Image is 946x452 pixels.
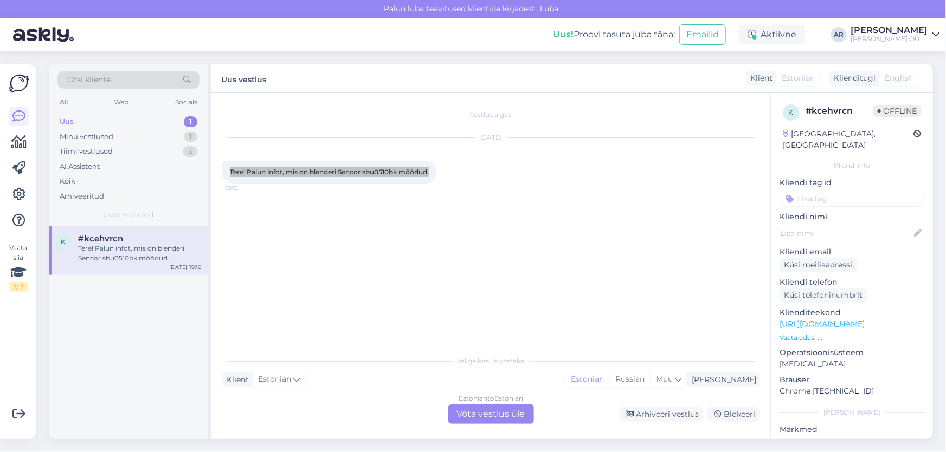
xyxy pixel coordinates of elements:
div: Minu vestlused [60,132,113,142]
img: Askly Logo [9,73,29,94]
div: [PERSON_NAME] [687,374,756,385]
p: Kliendi tag'id [780,177,924,188]
div: [PERSON_NAME] [780,408,924,417]
b: Uus! [553,29,574,40]
span: #kcehvrcn [78,234,123,244]
div: AI Assistent [60,161,100,172]
div: [PERSON_NAME] OÜ [851,35,928,43]
button: Emailid [679,24,726,45]
span: Estonian [782,73,815,84]
p: Kliendi nimi [780,211,924,222]
div: Socials [173,95,200,109]
div: [GEOGRAPHIC_DATA], [GEOGRAPHIC_DATA] [783,128,913,151]
input: Lisa tag [780,191,924,207]
div: Tere! Palun infot, mis on blenderi Sencor sbu0510bk mõõdud. [78,244,202,263]
span: Otsi kliente [67,74,111,86]
div: Klienditugi [829,73,876,84]
div: Aktiivne [739,25,805,44]
div: All [57,95,70,109]
div: Arhiveeritud [60,191,104,202]
div: 3 [183,146,197,157]
input: Lisa nimi [780,227,912,239]
div: Klient [222,374,249,385]
span: Uued vestlused [104,210,154,220]
div: Vestlus algas [222,110,760,120]
label: Uus vestlus [221,71,266,86]
p: Kliendi telefon [780,277,924,288]
div: Vaata siia [9,243,28,292]
div: 1 [184,116,197,127]
div: Estonian [565,371,609,388]
span: Luba [537,4,562,14]
div: AR [831,27,846,42]
div: Küsi meiliaadressi [780,258,857,272]
p: Chrome [TECHNICAL_ID] [780,385,924,397]
span: k [789,108,794,116]
p: Operatsioonisüsteem [780,347,924,358]
a: [PERSON_NAME][PERSON_NAME] OÜ [851,26,939,43]
div: Küsi telefoninumbrit [780,288,867,303]
div: [PERSON_NAME] [851,26,928,35]
div: # kcehvrcn [806,104,873,117]
div: [DATE] 19:10 [169,263,202,271]
div: Kõik [60,176,75,187]
div: Web [112,95,131,109]
a: [URL][DOMAIN_NAME] [780,319,865,329]
span: Offline [873,105,921,117]
p: [MEDICAL_DATA] [780,358,924,370]
div: Arhiveeri vestlus [620,407,703,422]
div: Võta vestlus üle [448,404,534,424]
div: Tiimi vestlused [60,146,113,157]
div: Estonian to Estonian [459,394,523,403]
p: Märkmed [780,424,924,435]
span: k [61,238,66,246]
div: 1 [184,132,197,142]
div: Russian [609,371,650,388]
span: Tere! Palun infot, mis on blenderi Sencor sbu0510bk mõõdud. [230,168,429,176]
div: Proovi tasuta juba täna: [553,28,675,41]
div: Klient [746,73,773,84]
div: Blokeeri [707,407,760,422]
div: Kliendi info [780,161,924,171]
span: 19:10 [226,184,266,192]
span: English [885,73,913,84]
div: 2 / 3 [9,282,28,292]
div: Valige keel ja vastake [222,356,760,366]
span: Muu [656,374,673,384]
div: Uus [60,116,74,127]
div: [DATE] [222,133,760,142]
p: Vaata edasi ... [780,333,924,343]
p: Brauser [780,374,924,385]
span: Estonian [258,374,291,385]
p: Kliendi email [780,246,924,258]
p: Klienditeekond [780,307,924,318]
